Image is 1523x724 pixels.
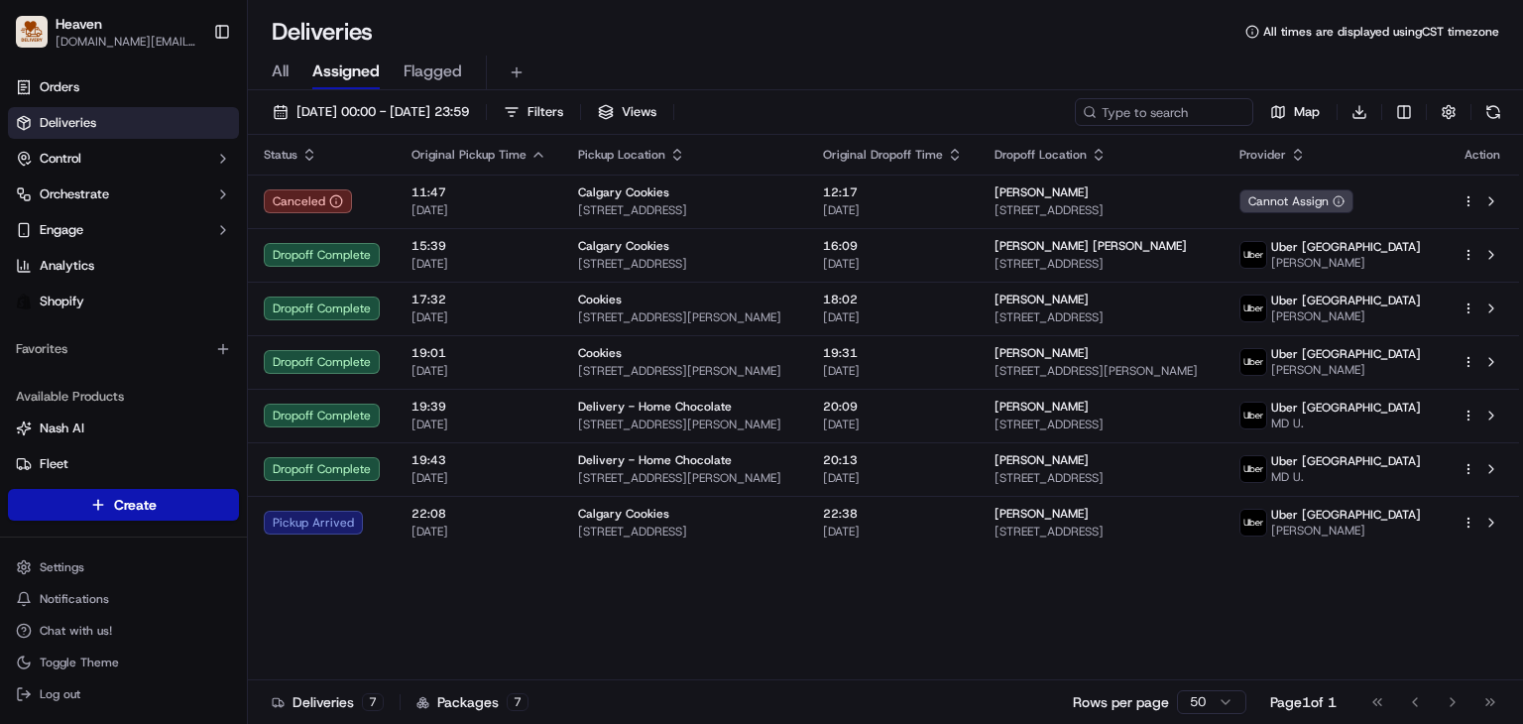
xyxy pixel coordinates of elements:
button: Toggle Theme [8,649,239,676]
button: Cannot Assign [1239,189,1353,213]
span: [STREET_ADDRESS] [995,256,1208,272]
div: Packages [416,692,528,712]
span: Dropoff Location [995,147,1087,163]
span: All [272,60,289,83]
span: [PERSON_NAME] [1271,362,1421,378]
span: Calgary Cookies [578,184,669,200]
span: [STREET_ADDRESS] [995,470,1208,486]
span: [STREET_ADDRESS][PERSON_NAME] [578,363,791,379]
div: Canceled [264,189,352,213]
button: Orchestrate [8,179,239,210]
span: Assigned [312,60,380,83]
img: uber-new-logo.jpeg [1240,296,1266,321]
span: [DATE] 00:00 - [DATE] 23:59 [296,103,469,121]
span: 11:47 [411,184,546,200]
img: uber-new-logo.jpeg [1240,403,1266,428]
span: Nash AI [40,420,84,437]
span: Views [622,103,656,121]
span: MD U. [1271,416,1421,431]
span: 16:09 [823,238,963,254]
span: Chat with us! [40,623,112,639]
span: Pickup Location [578,147,665,163]
span: [PERSON_NAME] [PERSON_NAME] [995,238,1187,254]
span: 22:38 [823,506,963,522]
span: Toggle Theme [40,655,119,670]
span: 20:13 [823,452,963,468]
span: 15:39 [411,238,546,254]
span: Uber [GEOGRAPHIC_DATA] [1271,453,1421,469]
span: 19:43 [411,452,546,468]
span: Uber [GEOGRAPHIC_DATA] [1271,507,1421,523]
button: Views [589,98,665,126]
div: Favorites [8,333,239,365]
span: [PERSON_NAME] [995,345,1089,361]
span: [STREET_ADDRESS][PERSON_NAME] [578,470,791,486]
span: 20:09 [823,399,963,415]
img: uber-new-logo.jpeg [1240,242,1266,268]
button: [DOMAIN_NAME][EMAIL_ADDRESS][DOMAIN_NAME] [56,34,197,50]
span: Notifications [40,591,109,607]
span: Fleet [40,455,68,473]
p: Rows per page [1073,692,1169,712]
a: Deliveries [8,107,239,139]
span: [PERSON_NAME] [1271,308,1421,324]
div: Deliveries [272,692,384,712]
span: [DATE] [823,309,963,325]
span: 22:08 [411,506,546,522]
button: HeavenHeaven[DOMAIN_NAME][EMAIL_ADDRESS][DOMAIN_NAME] [8,8,205,56]
span: Status [264,147,297,163]
span: [STREET_ADDRESS] [578,524,791,540]
span: Engage [40,221,83,239]
span: Uber [GEOGRAPHIC_DATA] [1271,400,1421,416]
img: uber-new-logo.jpeg [1240,510,1266,536]
span: Uber [GEOGRAPHIC_DATA] [1271,293,1421,308]
span: 19:01 [411,345,546,361]
span: [PERSON_NAME] [995,184,1089,200]
span: [DATE] [823,524,963,540]
div: 7 [362,693,384,711]
span: Cookies [578,345,622,361]
span: [PERSON_NAME] [995,292,1089,307]
span: All times are displayed using CST timezone [1263,24,1499,40]
span: Deliveries [40,114,96,132]
span: Delivery - Home Chocolate [578,452,732,468]
span: Control [40,150,81,168]
span: [PERSON_NAME] [1271,523,1421,539]
span: [STREET_ADDRESS][PERSON_NAME] [578,309,791,325]
div: Action [1462,147,1503,163]
span: Shopify [40,293,84,310]
span: Orders [40,78,79,96]
span: Cookies [578,292,622,307]
span: 12:17 [823,184,963,200]
span: Flagged [404,60,462,83]
span: [DATE] [823,470,963,486]
span: [DATE] [411,363,546,379]
button: Refresh [1479,98,1507,126]
img: Shopify logo [16,294,32,309]
a: Orders [8,71,239,103]
a: Shopify [8,286,239,317]
a: Analytics [8,250,239,282]
span: Orchestrate [40,185,109,203]
button: Control [8,143,239,175]
span: [STREET_ADDRESS] [578,256,791,272]
img: uber-new-logo.jpeg [1240,349,1266,375]
span: [DATE] [411,417,546,432]
span: Uber [GEOGRAPHIC_DATA] [1271,346,1421,362]
a: Fleet [16,455,231,473]
span: [DATE] [411,524,546,540]
span: 19:39 [411,399,546,415]
span: [DATE] [411,202,546,218]
span: MD U. [1271,469,1421,485]
span: Analytics [40,257,94,275]
button: Heaven [56,14,102,34]
span: [DATE] [411,470,546,486]
button: Settings [8,553,239,581]
span: Filters [527,103,563,121]
span: [PERSON_NAME] [995,399,1089,415]
input: Type to search [1075,98,1253,126]
span: [PERSON_NAME] [995,506,1089,522]
div: Page 1 of 1 [1270,692,1337,712]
